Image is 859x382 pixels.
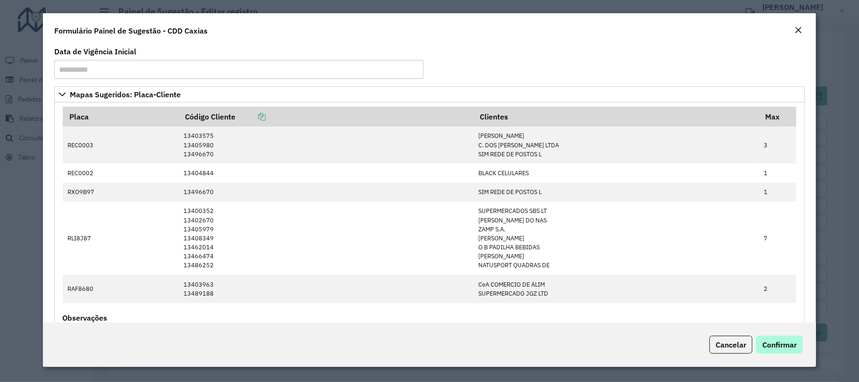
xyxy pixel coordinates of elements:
[759,127,796,163] td: 3
[178,127,473,163] td: 13403575 13405980 13496670
[63,275,179,303] td: RAF8680
[178,275,473,303] td: 13403963 13489188
[792,25,805,37] button: Close
[63,202,179,275] td: RLI8J87
[759,275,796,303] td: 2
[762,340,797,349] span: Confirmar
[178,202,473,275] td: 13400352 13402670 13405979 13408349 13462014 13466474 13486252
[473,183,759,202] td: SIM REDE DE POSTOS L
[62,312,107,323] label: Observações
[759,107,796,127] th: Max
[473,275,759,303] td: CeA COMERCIO DE ALIM SUPERMERCADO JGZ LTD
[63,163,179,182] td: REC0002
[473,163,759,182] td: BLACK CELULARES
[473,202,759,275] td: SUPERMERCADOS SBS LT [PERSON_NAME] DO NAS ZAMP S.A. [PERSON_NAME] O B PADILHA BEBIDAS [PERSON_NAM...
[54,46,136,57] label: Data de Vigência Inicial
[178,107,473,127] th: Código Cliente
[178,163,473,182] td: 13404844
[178,183,473,202] td: 13496670
[759,183,796,202] td: 1
[716,340,746,349] span: Cancelar
[54,25,208,36] h4: Formulário Painel de Sugestão - CDD Caxias
[759,163,796,182] td: 1
[63,107,179,127] th: Placa
[235,112,266,121] a: Copiar
[70,91,181,98] span: Mapas Sugeridos: Placa-Cliente
[63,127,179,163] td: REC0003
[54,86,805,102] a: Mapas Sugeridos: Placa-Cliente
[63,183,179,202] td: RXO9B97
[709,336,752,354] button: Cancelar
[756,336,803,354] button: Confirmar
[794,26,802,34] em: Fechar
[759,202,796,275] td: 7
[473,107,759,127] th: Clientes
[473,127,759,163] td: [PERSON_NAME] C. DOS [PERSON_NAME] LTDA SIM REDE DE POSTOS L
